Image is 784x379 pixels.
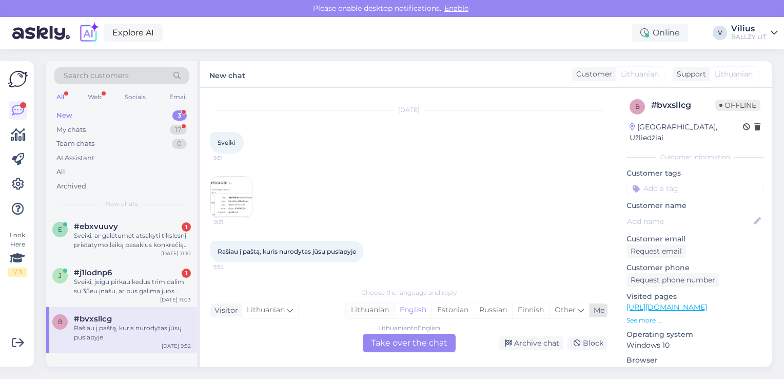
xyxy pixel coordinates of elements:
div: Look Here [8,231,27,277]
span: Offline [715,100,760,111]
div: Support [673,69,706,80]
p: Browser [626,355,763,366]
div: 0 [172,139,187,149]
div: All [56,167,65,177]
div: 17 [170,125,187,135]
div: Online [632,24,688,42]
div: Customer information [626,153,763,162]
div: Rašiau į paštą, kuris nurodytas jūsų puslapyje [74,324,191,342]
div: [DATE] [210,105,607,115]
div: Request email [626,244,686,258]
p: Operating system [626,329,763,340]
div: Archive chat [499,336,563,350]
div: Web [86,90,104,104]
div: All [54,90,66,104]
div: Vilius [731,25,767,33]
div: Socials [123,90,148,104]
label: New chat [209,67,245,81]
p: See more ... [626,316,763,325]
div: My chats [56,125,86,135]
p: Chrome [TECHNICAL_ID] [626,366,763,376]
a: [URL][DOMAIN_NAME] [626,302,707,312]
div: 3 [172,110,187,121]
p: Visited pages [626,291,763,302]
p: Customer tags [626,168,763,179]
div: Sveiki, ar galėtumėt atsakyti tikslesnį pristatymo laiką pasakius konkrečią prekę? [74,231,191,250]
div: Customer [572,69,612,80]
span: 9:51 [213,154,252,162]
div: 1 [182,222,191,232]
span: j [58,272,62,279]
img: Attachment [211,177,252,218]
span: Enable [441,4,472,13]
div: Team chats [56,139,94,149]
div: [DATE] 11:03 [160,296,191,304]
img: Askly Logo [8,69,28,89]
span: Search customers [64,70,129,81]
div: Choose the language and reply [210,288,607,297]
div: V [713,26,727,40]
div: English [394,302,432,318]
div: [DATE] 9:52 [162,342,191,350]
div: Finnish [512,302,549,318]
a: ViliusBALLZY LIT [731,25,778,41]
span: Lithuanian [621,69,659,80]
p: Customer phone [626,262,763,273]
div: 1 / 3 [8,268,27,277]
div: Take over the chat [363,334,456,352]
div: 1 [182,269,191,278]
span: 9:52 [213,263,252,271]
span: #bvxsllcg [74,314,112,324]
p: Customer email [626,234,763,244]
p: Customer name [626,200,763,211]
div: Russian [474,302,512,318]
span: Other [555,305,576,314]
div: New [56,110,72,121]
img: explore-ai [78,22,100,44]
div: Sveiki, jeigu pirkau kedus trim dalim su 35eu įnašu, ar bus galima juos grąžinti netikus dydžiui.... [74,277,191,296]
span: Lithuanian [247,305,285,316]
div: Me [590,305,604,316]
a: Explore AI [104,24,163,42]
span: New chats [105,199,138,209]
div: Block [567,336,607,350]
span: 9:51 [214,218,252,226]
div: Email [167,90,189,104]
p: Windows 10 [626,340,763,351]
div: Archived [56,181,86,192]
span: Lithuanian [715,69,753,80]
div: BALLZY LIT [731,33,767,41]
span: b [635,103,640,110]
div: Request phone number [626,273,719,287]
input: Add name [627,216,752,227]
div: [GEOGRAPHIC_DATA], Užliedžiai [630,122,743,143]
div: [DATE] 11:10 [161,250,191,257]
span: Sveiki [218,139,235,146]
div: Visitor [210,305,238,316]
div: Estonian [432,302,474,318]
div: # bvxsllcg [651,99,715,111]
div: Lithuanian to English [378,324,440,333]
div: Lithuanian [346,302,394,318]
input: Add a tag [626,181,763,196]
span: #ebxvuuvy [74,222,118,231]
span: e [58,225,62,233]
span: #j1lodnp6 [74,268,112,277]
div: AI Assistant [56,153,94,163]
span: Rašiau į paštą, kuris nurodytas jūsų puslapyje [218,248,356,255]
span: b [58,318,63,326]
